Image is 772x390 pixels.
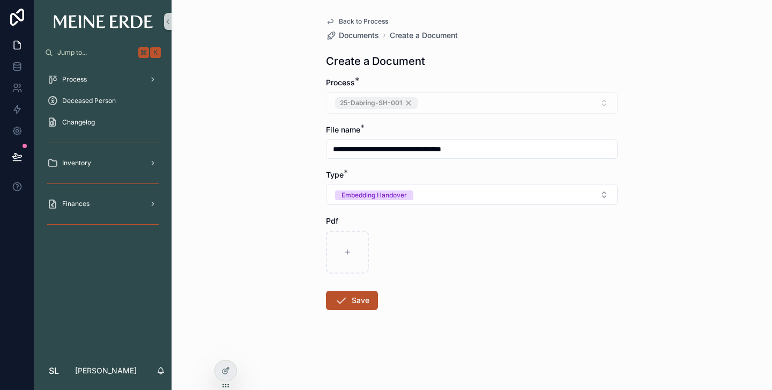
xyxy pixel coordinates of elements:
span: Type [326,170,344,179]
span: K [151,48,160,57]
button: Save [326,291,378,310]
a: Process [41,70,165,89]
a: Create a Document [390,30,458,41]
a: Finances [41,194,165,214]
h1: Create a Document [326,54,425,69]
a: Changelog [41,113,165,132]
img: App logo [54,15,153,28]
div: Embedding Handover [342,190,407,200]
span: Jump to... [57,48,134,57]
span: Back to Process [339,17,388,26]
p: [PERSON_NAME] [75,365,137,376]
span: Documents [339,30,379,41]
a: Documents [326,30,379,41]
button: Jump to...K [41,43,165,62]
iframe: Spotlight [1,51,20,71]
span: Inventory [62,159,91,167]
button: Select Button [326,185,618,205]
span: Deceased Person [62,97,116,105]
span: Changelog [62,118,95,127]
span: Pdf [326,216,338,225]
a: Deceased Person [41,91,165,111]
a: Inventory [41,153,165,173]
div: scrollable content [34,62,172,247]
span: SL [49,364,59,377]
span: Process [326,78,355,87]
a: Back to Process [326,17,388,26]
span: Process [62,75,87,84]
span: Finances [62,200,90,208]
span: File name [326,125,360,134]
